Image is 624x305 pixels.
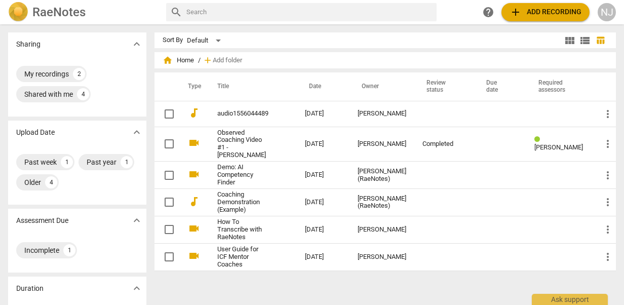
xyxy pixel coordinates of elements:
div: [PERSON_NAME] [358,140,406,148]
button: Table view [593,33,608,48]
span: expand_more [131,126,143,138]
span: videocam [188,137,200,149]
div: 2 [73,68,85,80]
span: videocam [188,250,200,262]
span: more_vert [602,138,614,150]
span: more_vert [602,108,614,120]
span: add [510,6,522,18]
span: expand_more [131,282,143,294]
button: Show more [129,281,144,296]
div: 4 [77,88,89,100]
span: view_list [579,34,591,47]
span: expand_more [131,38,143,50]
div: Default [187,32,224,49]
th: Due date [474,72,526,101]
span: [PERSON_NAME] [534,143,583,151]
span: add [203,55,213,65]
span: help [482,6,494,18]
a: How To Transcribe with RaeNotes [217,218,268,241]
span: Review status: completed [534,136,544,143]
div: Completed [422,140,466,148]
th: Owner [349,72,414,101]
td: [DATE] [297,189,349,216]
span: home [163,55,173,65]
button: Tile view [562,33,577,48]
button: NJ [598,3,616,21]
a: Help [479,3,497,21]
th: Date [297,72,349,101]
span: more_vert [602,169,614,181]
span: search [170,6,182,18]
th: Type [180,72,205,101]
div: [PERSON_NAME] [358,226,406,234]
td: [DATE] [297,162,349,189]
div: Shared with me [24,89,73,99]
span: Add recording [510,6,581,18]
p: Upload Date [16,127,55,138]
div: Older [24,177,41,187]
div: Incomplete [24,245,59,255]
div: Sort By [163,36,183,44]
h2: RaeNotes [32,5,86,19]
span: videocam [188,168,200,180]
td: [DATE] [297,243,349,271]
span: table_chart [596,35,605,45]
button: Upload [501,3,590,21]
div: [PERSON_NAME] (RaeNotes) [358,195,406,210]
th: Required assessors [526,72,594,101]
span: more_vert [602,196,614,208]
span: more_vert [602,251,614,263]
span: expand_more [131,214,143,226]
span: Add folder [213,57,242,64]
span: more_vert [602,223,614,236]
button: Show more [129,213,144,228]
button: List view [577,33,593,48]
div: My recordings [24,69,69,79]
span: Home [163,55,194,65]
div: [PERSON_NAME] [358,253,406,261]
button: Show more [129,36,144,52]
th: Review status [414,72,474,101]
button: Show more [129,125,144,140]
span: videocam [188,222,200,235]
div: 4 [45,176,57,188]
td: [DATE] [297,127,349,162]
div: 1 [121,156,133,168]
a: User Guide for ICF Mentor Coaches [217,246,268,269]
p: Assessment Due [16,215,68,226]
div: 1 [61,156,73,168]
div: Past week [24,157,57,167]
p: Sharing [16,39,41,50]
a: Coaching Demonstration (Example) [217,191,268,214]
a: audio1556044489 [217,110,268,118]
div: 1 [63,244,75,256]
a: Demo: AI Competency Finder [217,164,268,186]
img: Logo [8,2,28,22]
div: Past year [87,157,116,167]
div: Ask support [532,294,608,305]
div: [PERSON_NAME] (RaeNotes) [358,168,406,183]
p: Duration [16,283,44,294]
span: audiotrack [188,107,200,119]
input: Search [186,4,433,20]
th: Title [205,72,297,101]
span: view_module [564,34,576,47]
td: [DATE] [297,101,349,127]
span: audiotrack [188,196,200,208]
a: Observed Coaching Video #1 - [PERSON_NAME] [217,129,268,160]
div: [PERSON_NAME] [358,110,406,118]
span: / [198,57,201,64]
a: LogoRaeNotes [8,2,158,22]
td: [DATE] [297,216,349,243]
